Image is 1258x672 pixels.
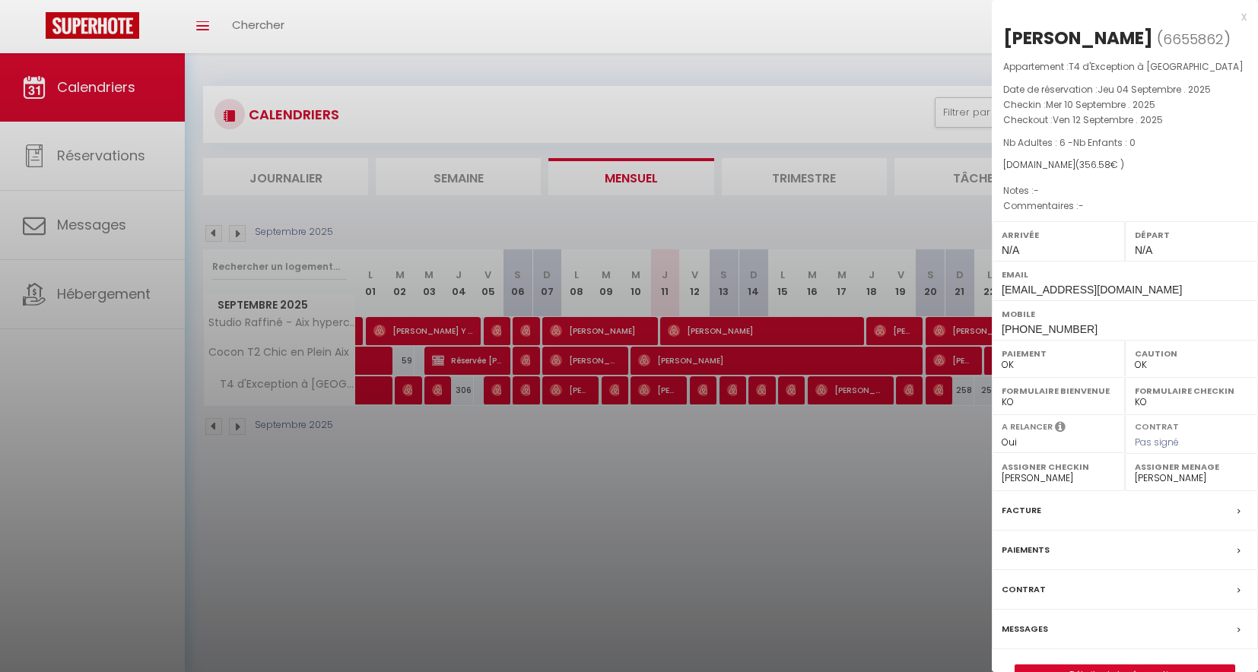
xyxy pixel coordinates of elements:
[1069,60,1244,73] span: T4 d'Exception à [GEOGRAPHIC_DATA]
[1003,82,1247,97] p: Date de réservation :
[1002,244,1019,256] span: N/A
[12,6,58,52] button: Ouvrir le widget de chat LiveChat
[1003,26,1153,50] div: [PERSON_NAME]
[1003,183,1247,198] p: Notes :
[1135,459,1248,474] label: Assigner Menage
[1002,267,1248,282] label: Email
[1163,30,1224,49] span: 6655862
[1003,158,1247,173] div: [DOMAIN_NAME]
[1002,502,1041,518] label: Facture
[1046,98,1155,111] span: Mer 10 Septembre . 2025
[1002,284,1182,296] span: [EMAIL_ADDRESS][DOMAIN_NAME]
[1135,436,1179,449] span: Pas signé
[1002,459,1115,474] label: Assigner Checkin
[1135,227,1248,242] label: Départ
[1075,158,1124,171] span: ( € )
[1003,198,1247,214] p: Commentaires :
[1053,113,1163,126] span: Ven 12 Septembre . 2025
[1002,306,1248,322] label: Mobile
[1002,420,1053,433] label: A relancer
[1034,184,1039,197] span: -
[1079,158,1110,171] span: 356.58
[1002,621,1048,637] label: Messages
[1002,346,1115,361] label: Paiement
[1003,136,1136,149] span: Nb Adultes : 6 -
[1003,113,1247,128] p: Checkout :
[1079,199,1084,212] span: -
[1003,97,1247,113] p: Checkin :
[1002,582,1046,598] label: Contrat
[1002,542,1050,558] label: Paiements
[1135,383,1248,398] label: Formulaire Checkin
[1157,28,1231,49] span: ( )
[1135,244,1152,256] span: N/A
[1002,323,1098,335] span: [PHONE_NUMBER]
[1135,420,1179,430] label: Contrat
[1073,136,1136,149] span: Nb Enfants : 0
[1135,346,1248,361] label: Caution
[1098,83,1211,96] span: Jeu 04 Septembre . 2025
[1003,59,1247,74] p: Appartement :
[1002,227,1115,242] label: Arrivée
[1002,383,1115,398] label: Formulaire Bienvenue
[992,8,1247,26] div: x
[1055,420,1066,437] i: Sélectionner OUI si vous souhaiter envoyer les séquences de messages post-checkout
